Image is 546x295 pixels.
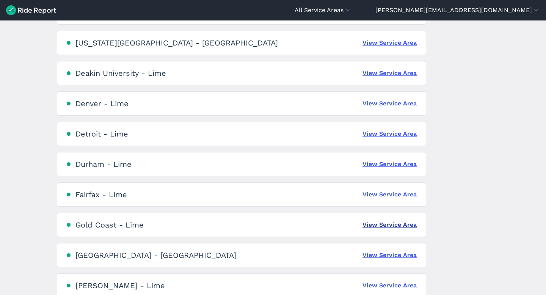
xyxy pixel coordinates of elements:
div: Deakin University - Lime [75,69,166,78]
a: View Service Area [362,220,417,229]
div: [GEOGRAPHIC_DATA] - [GEOGRAPHIC_DATA] [75,251,236,260]
a: View Service Area [362,251,417,260]
button: [PERSON_NAME][EMAIL_ADDRESS][DOMAIN_NAME] [375,6,540,15]
a: View Service Area [362,281,417,290]
img: Ride Report [6,5,56,15]
div: Gold Coast - Lime [75,220,144,229]
button: All Service Areas [295,6,351,15]
a: View Service Area [362,38,417,47]
div: Durham - Lime [75,160,132,169]
div: [PERSON_NAME] - Lime [75,281,165,290]
div: Denver - Lime [75,99,129,108]
a: View Service Area [362,69,417,78]
a: View Service Area [362,190,417,199]
div: Fairfax - Lime [75,190,127,199]
div: [US_STATE][GEOGRAPHIC_DATA] - [GEOGRAPHIC_DATA] [75,38,278,47]
a: View Service Area [362,129,417,138]
a: View Service Area [362,99,417,108]
a: View Service Area [362,160,417,169]
div: Detroit - Lime [75,129,128,138]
